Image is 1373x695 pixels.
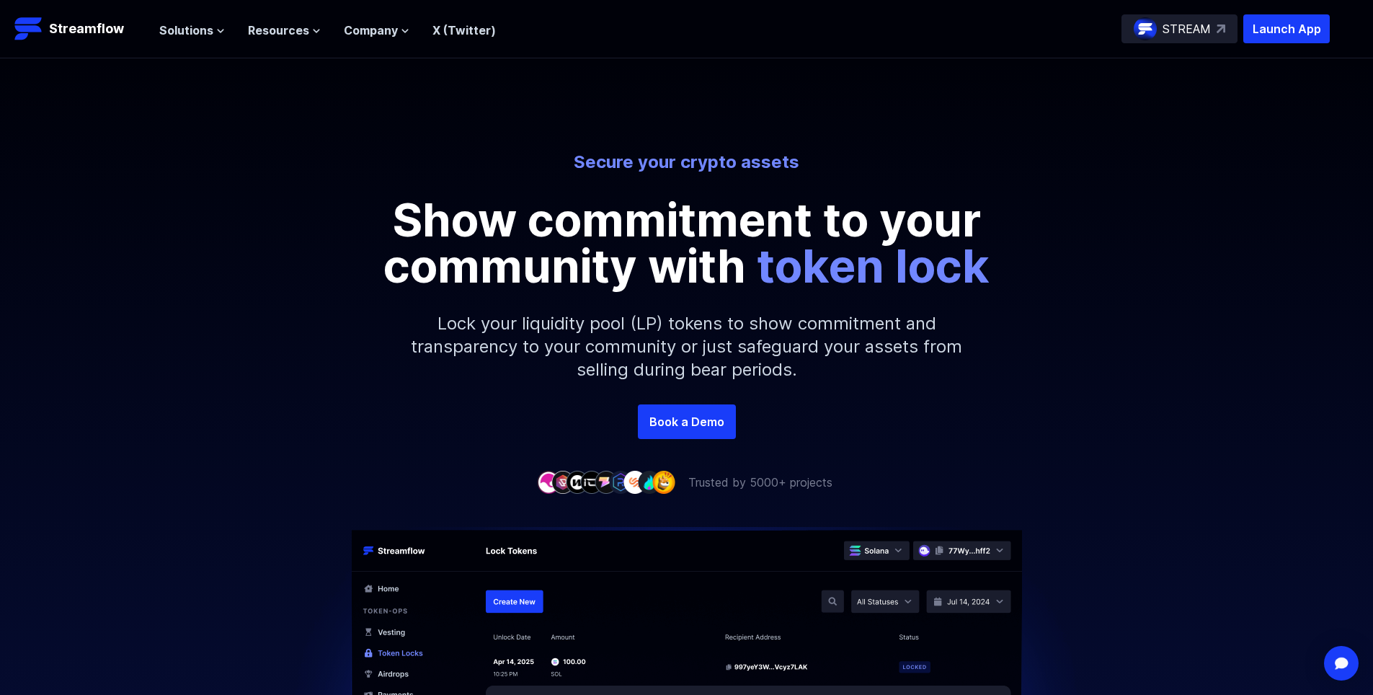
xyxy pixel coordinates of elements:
img: company-7 [623,471,646,493]
a: STREAM [1121,14,1238,43]
img: company-6 [609,471,632,493]
a: X (Twitter) [432,23,496,37]
img: top-right-arrow.svg [1217,25,1225,33]
button: Solutions [159,22,225,39]
img: company-5 [595,471,618,493]
img: company-1 [537,471,560,493]
p: Streamflow [49,19,124,39]
button: Company [344,22,409,39]
p: Lock your liquidity pool (LP) tokens to show commitment and transparency to your community or jus... [377,289,997,404]
button: Launch App [1243,14,1330,43]
img: company-2 [551,471,574,493]
img: company-9 [652,471,675,493]
span: Resources [248,22,309,39]
img: streamflow-logo-circle.png [1134,17,1157,40]
span: Solutions [159,22,213,39]
p: Show commitment to your community with [363,197,1011,289]
div: Open Intercom Messenger [1324,646,1359,681]
p: Trusted by 5000+ projects [688,474,832,491]
img: Streamflow Logo [14,14,43,43]
span: Company [344,22,398,39]
a: Book a Demo [638,404,736,439]
img: company-4 [580,471,603,493]
p: STREAM [1163,20,1211,37]
span: token lock [757,238,990,293]
button: Resources [248,22,321,39]
img: company-8 [638,471,661,493]
a: Streamflow [14,14,145,43]
img: company-3 [566,471,589,493]
p: Secure your crypto assets [288,151,1086,174]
